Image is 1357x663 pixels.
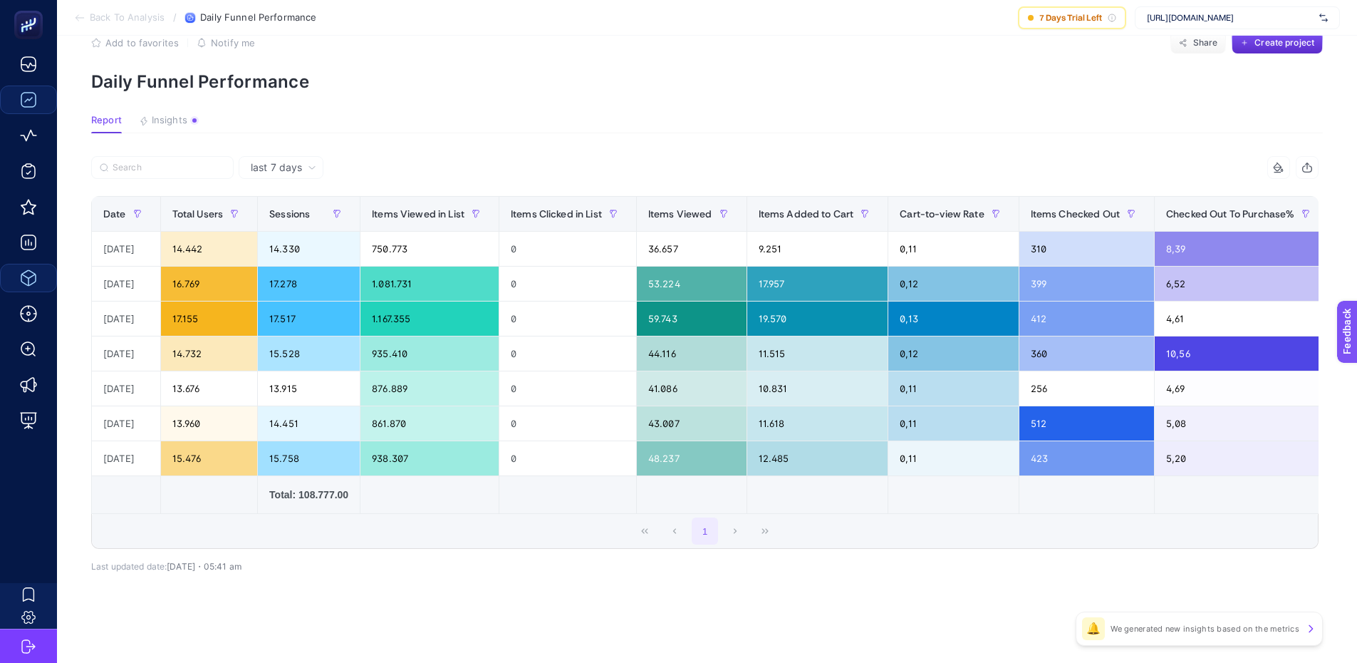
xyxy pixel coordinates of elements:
div: [DATE] [92,232,160,266]
div: 19.570 [747,302,888,336]
div: 15.528 [258,336,360,371]
button: Add to favorites [91,37,179,48]
span: Notify me [211,37,255,48]
div: 11.515 [747,336,888,371]
div: 17.278 [258,267,360,301]
div: 53.224 [637,267,747,301]
span: Items Clicked in List [511,208,602,220]
div: 0 [499,371,636,406]
div: 412 [1019,302,1154,336]
div: 41.086 [637,371,747,406]
div: 9.251 [747,232,888,266]
div: 0,12 [888,267,1018,301]
div: 0 [499,267,636,301]
span: Feedback [9,4,54,16]
div: 360 [1019,336,1154,371]
div: 14.330 [258,232,360,266]
span: Add to favorites [105,37,179,48]
div: 8,39 [1155,232,1329,266]
div: 0 [499,302,636,336]
span: Sessions [269,208,310,220]
div: Total: 108.777.00 [269,488,348,502]
span: [DATE]・05:41 am [167,561,241,572]
span: Share [1193,37,1218,48]
div: 399 [1019,267,1154,301]
div: 423 [1019,441,1154,476]
div: 750.773 [360,232,499,266]
div: 5,20 [1155,441,1329,476]
div: 0,11 [888,406,1018,441]
span: Items Viewed [648,208,712,220]
span: [URL][DOMAIN_NAME] [1147,12,1314,24]
span: Cart-to-view Rate [900,208,984,220]
div: 310 [1019,232,1154,266]
div: 0,11 [888,441,1018,476]
p: We generated new insights based on the metrics [1111,623,1299,634]
button: Create project [1232,31,1323,54]
span: Items Added to Cart [759,208,854,220]
div: 1.081.731 [360,267,499,301]
img: svg%3e [1319,11,1328,25]
div: 10.831 [747,371,888,406]
span: / [173,11,177,23]
span: last 7 days [251,160,302,175]
div: 861.870 [360,406,499,441]
div: 🔔 [1082,617,1105,640]
div: [DATE] [92,336,160,371]
div: [DATE] [92,441,160,476]
div: 14.732 [161,336,258,371]
div: 59.743 [637,302,747,336]
span: 7 Days Trial Left [1039,12,1102,24]
div: 0 [499,232,636,266]
div: 17.155 [161,302,258,336]
div: 0,11 [888,371,1018,406]
div: [DATE] [92,267,160,301]
div: 14.442 [161,232,258,266]
div: [DATE] [92,371,160,406]
div: 10,56 [1155,336,1329,371]
div: 0,12 [888,336,1018,371]
div: 44.116 [637,336,747,371]
button: Notify me [197,37,255,48]
div: 16.769 [161,267,258,301]
span: Back To Analysis [90,12,165,24]
div: [DATE] [92,406,160,441]
div: 4,61 [1155,302,1329,336]
div: 876.889 [360,371,499,406]
div: 5,08 [1155,406,1329,441]
div: 0 [499,441,636,476]
div: 0,13 [888,302,1018,336]
span: Daily Funnel Performance [200,12,316,24]
div: 938.307 [360,441,499,476]
span: Total Users [172,208,224,220]
input: Search [113,163,225,173]
div: 11.618 [747,406,888,441]
div: last 7 days [91,179,1319,572]
div: 13.915 [258,371,360,406]
p: Daily Funnel Performance [91,71,1323,92]
div: 1.167.355 [360,302,499,336]
span: Insights [152,115,187,126]
span: Items Viewed in List [372,208,464,220]
div: 14.451 [258,406,360,441]
div: 15.476 [161,441,258,476]
div: [DATE] [92,302,160,336]
div: 0,11 [888,232,1018,266]
div: 17.517 [258,302,360,336]
span: Items Checked Out [1031,208,1120,220]
span: Date [103,208,126,220]
div: 512 [1019,406,1154,441]
span: Report [91,115,122,126]
div: 48.237 [637,441,747,476]
span: Create project [1254,37,1314,48]
div: 36.657 [637,232,747,266]
div: 6,52 [1155,267,1329,301]
div: 0 [499,406,636,441]
div: 935.410 [360,336,499,371]
div: 256 [1019,371,1154,406]
div: 43.007 [637,406,747,441]
div: 12.485 [747,441,888,476]
span: Checked Out To Purchase% [1166,208,1294,220]
div: 13.676 [161,371,258,406]
div: 0 [499,336,636,371]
